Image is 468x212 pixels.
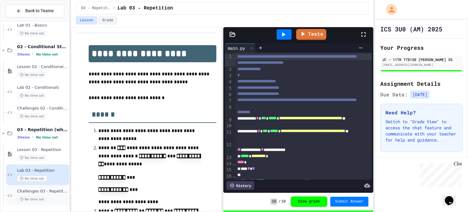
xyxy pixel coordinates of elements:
div: 16 [225,173,232,180]
span: / [113,6,115,11]
span: Fold line [232,174,236,178]
span: Due Date: [380,91,408,98]
div: 13 [225,155,232,161]
span: 3 items [17,52,30,56]
div: 10 [225,123,232,129]
span: [DATE] [410,90,430,99]
button: Submit Answer [330,197,369,207]
button: Grade [98,16,117,24]
div: 15 [225,167,232,173]
div: 9 [225,117,232,123]
span: 02 - Conditional Statements (if) [17,44,68,49]
span: No time set [36,52,58,56]
div: 17 [225,180,232,186]
span: No time set [17,113,47,119]
div: 8 [225,104,232,117]
div: 11 [225,129,232,142]
div: main.py [225,45,248,51]
button: Back to Teams [5,4,64,17]
span: Fold line [232,161,236,166]
span: No time set [17,93,47,99]
span: • [32,135,34,140]
span: 3 items [17,135,30,139]
span: 03 - Repetition (while and for) [81,6,110,11]
span: No time set [17,196,47,202]
div: History [226,181,254,190]
div: [EMAIL_ADDRESS][DOMAIN_NAME] [382,63,461,67]
span: No time set [36,135,58,139]
div: 7 [225,98,232,104]
div: Chat with us now!Close [2,2,42,39]
span: 10 [281,199,285,204]
span: Back to Teams [25,8,54,14]
span: 03 - Repetition (while and for) [17,127,68,132]
button: View grade [291,196,327,207]
div: 14 [225,161,232,167]
span: / [278,199,281,204]
div: JC - 11TR 778130 [PERSON_NAME] SS [382,57,461,62]
span: Lab 01 - Basics [17,23,68,28]
div: 1 [225,54,232,66]
h2: Assignment Details [380,79,463,88]
iframe: chat widget [442,188,462,206]
span: Challenges 03 - Repetition [17,189,68,194]
span: No time set [17,72,47,78]
span: Lab 03 - Repetition [117,5,173,12]
span: Challenges 02 - Conditionals [17,106,68,111]
span: No time set [17,31,47,36]
div: My Account [380,2,399,16]
p: Switch to "Grade View" to access the chat feature and communicate with your teacher for help and ... [385,119,457,143]
span: Submit Answer [335,199,364,204]
button: Lesson [76,16,97,24]
h1: ICS 3U0 (AM) 2025 [380,25,442,33]
span: Lab 03 - Repetition [17,168,68,173]
div: 2 [225,66,232,73]
span: Lab 02 - Conditionals [17,85,68,90]
div: 6 [225,92,232,98]
span: 10 [271,199,277,205]
span: Lesson 03 - Repetition [17,147,68,153]
span: Lesson 02 - Conditional Statements (if) [17,64,68,70]
h2: Your Progress [380,43,463,52]
div: main.py [225,43,256,52]
div: 3 [225,73,232,79]
iframe: chat widget [417,161,462,187]
span: No time set [17,155,47,161]
span: No time set [17,176,47,181]
h3: Need Help? [385,109,457,116]
div: 5 [225,85,232,92]
div: 12 [225,142,232,155]
div: 4 [225,79,232,85]
span: • [32,52,34,57]
a: Tests [296,29,326,40]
